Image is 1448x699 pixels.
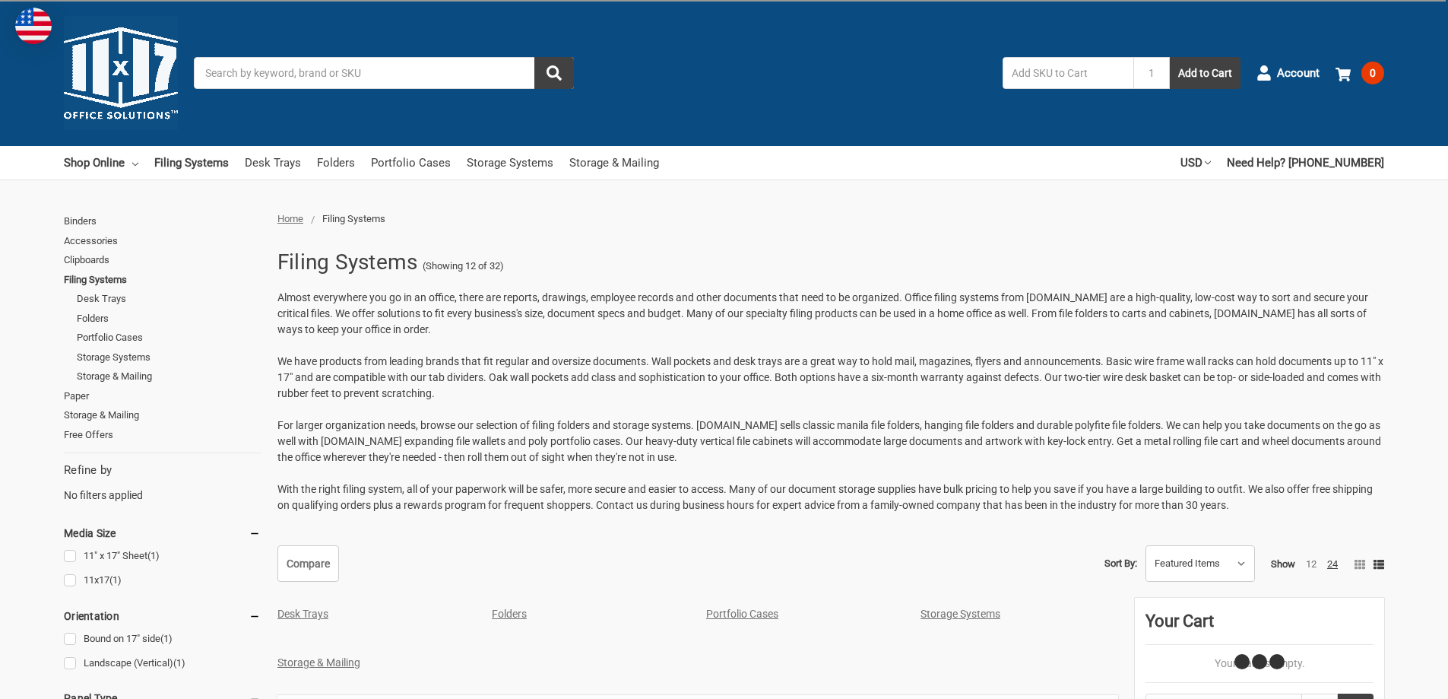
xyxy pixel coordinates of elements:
label: Sort By: [1104,552,1137,575]
a: Shop Online [64,146,138,180]
a: Landscape (Vertical) [64,653,261,674]
img: duty and tax information for United States [15,8,52,44]
a: Accessories [64,231,261,251]
a: Desk Trays [277,608,328,620]
input: Search by keyword, brand or SKU [194,57,574,89]
div: Your Cart [1145,608,1374,645]
img: 11x17.com [64,16,178,130]
h1: Filing Systems [277,243,418,282]
p: With the right filing system, all of your paperwork will be safer, more secure and easier to acce... [277,481,1384,513]
input: Add SKU to Cart [1003,57,1133,89]
a: USD [1180,146,1211,180]
a: Desk Trays [77,289,261,309]
span: (1) [173,657,185,669]
p: Your Cart Is Empty. [1145,656,1374,672]
a: Portfolio Cases [371,146,451,180]
p: We have products from leading brands that fit regular and oversize documents. Wall pockets and de... [277,354,1384,402]
a: Portfolio Cases [706,608,778,620]
a: Filing Systems [64,270,261,290]
h5: Orientation [64,607,261,625]
span: Account [1277,65,1320,82]
a: Storage Systems [920,608,1000,620]
a: Storage Systems [77,348,261,367]
span: (1) [160,633,173,644]
span: 0 [1361,62,1384,84]
a: Storage & Mailing [77,367,261,386]
span: (1) [147,550,160,561]
p: Almost everywhere you go in an office, there are reports, drawings, employee records and other do... [277,290,1384,338]
a: 12 [1306,558,1317,570]
span: (Showing 12 of 32) [423,259,504,274]
h5: Refine by [64,462,261,479]
a: 11x17 [64,570,261,591]
div: No filters applied [64,462,261,503]
a: Free Offers [64,425,261,445]
a: Clipboards [64,250,261,270]
a: 11" x 17" Sheet [64,546,261,567]
a: Storage & Mailing [64,405,261,425]
a: Binders [64,211,261,231]
span: (1) [109,574,122,586]
a: Account [1256,53,1320,93]
a: Need Help? [PHONE_NUMBER] [1227,146,1384,180]
span: Show [1271,558,1295,570]
a: Folders [317,146,355,180]
a: Storage & Mailing [277,656,360,669]
a: Desk Trays [245,146,301,180]
a: Folders [492,608,527,620]
a: 24 [1327,558,1338,570]
a: Bound on 17" side [64,629,261,650]
a: Folders [77,309,261,329]
a: 0 [1336,53,1384,93]
a: Paper [64,386,261,406]
a: Storage & Mailing [569,146,659,180]
button: Add to Cart [1170,57,1240,89]
p: For larger organization needs, browse our selection of filing folders and storage systems. [DOMAI... [277,418,1384,465]
a: Storage Systems [467,146,553,180]
a: Compare [277,545,339,582]
h5: Media Size [64,524,261,542]
span: Filing Systems [322,213,385,224]
a: Home [277,213,303,224]
a: Portfolio Cases [77,328,261,348]
a: Filing Systems [154,146,229,180]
